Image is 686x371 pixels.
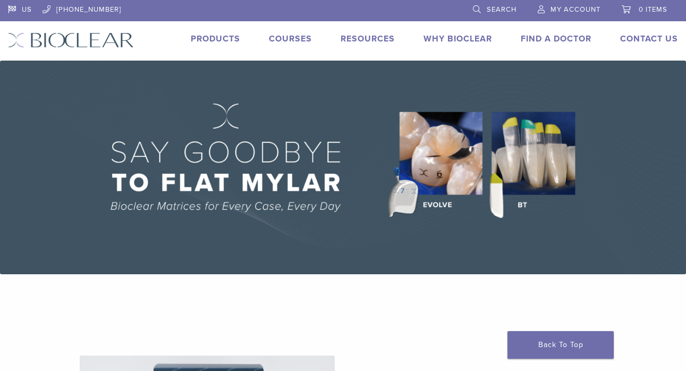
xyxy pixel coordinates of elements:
span: Search [487,5,516,14]
a: Products [191,33,240,44]
a: Resources [341,33,395,44]
span: My Account [551,5,600,14]
a: Courses [269,33,312,44]
a: Contact Us [620,33,678,44]
img: Bioclear [8,32,134,48]
span: 0 items [639,5,667,14]
a: Find A Doctor [521,33,591,44]
a: Why Bioclear [424,33,492,44]
a: Back To Top [507,331,614,359]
